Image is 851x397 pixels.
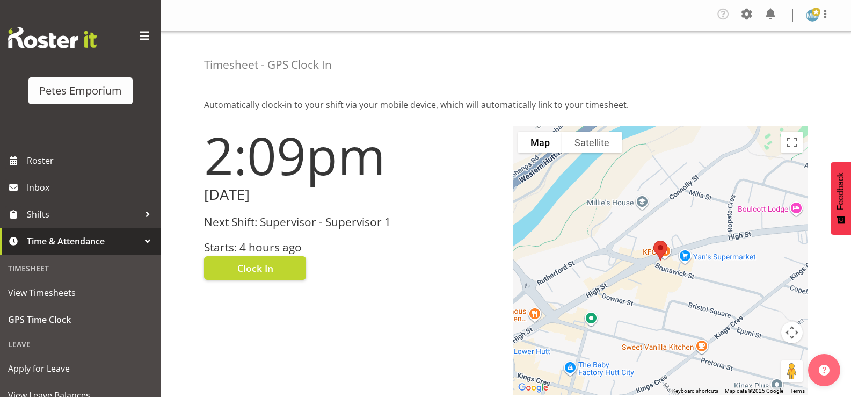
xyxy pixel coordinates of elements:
p: Automatically clock-in to your shift via your mobile device, which will automatically link to you... [204,98,808,111]
button: Clock In [204,256,306,280]
span: GPS Time Clock [8,312,153,328]
img: mandy-mosley3858.jpg [806,9,819,22]
img: help-xxl-2.png [819,365,830,376]
div: Timesheet [3,257,158,279]
span: Roster [27,153,156,169]
span: Apply for Leave [8,360,153,377]
span: Shifts [27,206,140,222]
h3: Next Shift: Supervisor - Supervisor 1 [204,216,500,228]
img: Google [515,381,551,395]
a: Open this area in Google Maps (opens a new window) [515,381,551,395]
a: View Timesheets [3,279,158,306]
a: Terms (opens in new tab) [790,388,805,394]
img: Rosterit website logo [8,27,97,48]
button: Feedback - Show survey [831,162,851,235]
a: GPS Time Clock [3,306,158,333]
button: Keyboard shortcuts [672,387,718,395]
button: Toggle fullscreen view [781,132,803,153]
h2: [DATE] [204,186,500,203]
span: Clock In [237,261,273,275]
span: View Timesheets [8,285,153,301]
a: Apply for Leave [3,355,158,382]
button: Drag Pegman onto the map to open Street View [781,360,803,382]
button: Show satellite imagery [562,132,622,153]
div: Petes Emporium [39,83,122,99]
button: Map camera controls [781,322,803,343]
span: Map data ©2025 Google [725,388,783,394]
h1: 2:09pm [204,126,500,184]
span: Feedback [836,172,846,210]
div: Leave [3,333,158,355]
span: Inbox [27,179,156,196]
span: Time & Attendance [27,233,140,249]
h4: Timesheet - GPS Clock In [204,59,332,71]
button: Show street map [518,132,562,153]
h3: Starts: 4 hours ago [204,241,500,254]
